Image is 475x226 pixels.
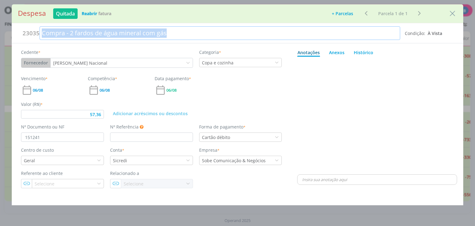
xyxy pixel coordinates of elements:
[121,180,145,187] div: Selecione
[21,49,41,55] label: Cedente
[199,134,231,141] div: Cartão débito
[33,88,43,92] span: 06/08
[202,134,231,141] div: Cartão débito
[98,11,111,16] b: Fatura
[110,170,139,176] label: Relacionado a
[18,9,46,18] h1: Despesa
[405,30,442,37] div: Condição:
[110,157,128,164] div: Sicredi
[328,9,357,18] button: + Parcelas
[199,124,246,130] label: Forma de pagamento
[88,75,117,82] label: Competência
[202,157,267,164] div: Sobe Comunicação & Negócios
[199,147,220,153] label: Empresa
[329,49,344,56] div: Anexos
[21,147,54,153] label: Centro de custo
[53,60,109,66] div: [PERSON_NAME] Nacional
[110,124,139,130] label: Nº Referência
[21,58,50,67] button: Fornecedor
[448,8,457,18] button: Close
[56,11,75,16] span: Quitada
[32,180,56,187] div: Selecione
[51,60,109,66] div: Mercado Nacional
[40,26,400,40] div: Compra - 2 fardos de água mineral com gás
[202,59,235,66] div: Copa e cozinha
[21,124,64,130] label: Nº Documento ou NF
[21,101,43,107] label: Valor (R$)
[78,9,115,18] button: ReabrirFatura
[113,157,128,164] div: Sicredi
[21,170,63,176] label: Referente ao cliente
[110,147,124,153] label: Conta
[35,180,56,187] div: Selecione
[23,29,40,37] span: 23035
[21,157,36,164] div: Geral
[82,11,97,16] b: Reabrir
[21,75,48,82] label: Vencimento
[155,75,191,82] label: Data pagamento
[24,157,36,164] div: Geral
[428,30,442,36] span: À Vista
[124,180,145,187] div: Selecione
[12,4,463,205] div: dialog
[297,46,320,57] a: Anotações
[353,46,374,57] a: Histórico
[199,49,221,55] label: Categoria
[199,157,267,164] div: Sobe Comunicação & Negócios
[166,88,177,92] span: 06/08
[53,8,78,19] button: Quitada
[100,88,110,92] span: 06/08
[199,59,235,66] div: Copa e cozinha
